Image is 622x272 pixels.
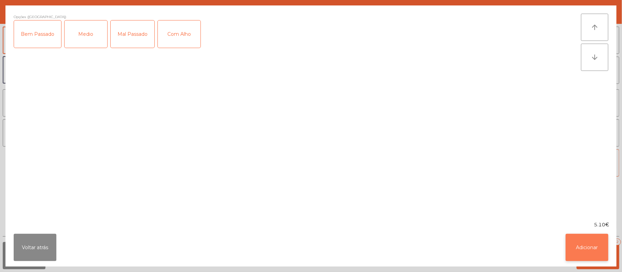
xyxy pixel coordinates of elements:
button: Voltar atrás [14,234,56,261]
div: 5.10€ [5,221,617,228]
span: ([GEOGRAPHIC_DATA]) [27,14,66,20]
div: Medio [65,20,107,48]
button: arrow_upward [581,14,608,41]
button: arrow_downward [581,44,608,71]
div: Bem Passado [14,20,61,48]
i: arrow_downward [591,53,599,61]
i: arrow_upward [591,23,599,31]
button: Adicionar [566,234,608,261]
span: Opções [14,14,26,20]
div: Mal Passado [111,20,154,48]
div: Com Alho [158,20,201,48]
